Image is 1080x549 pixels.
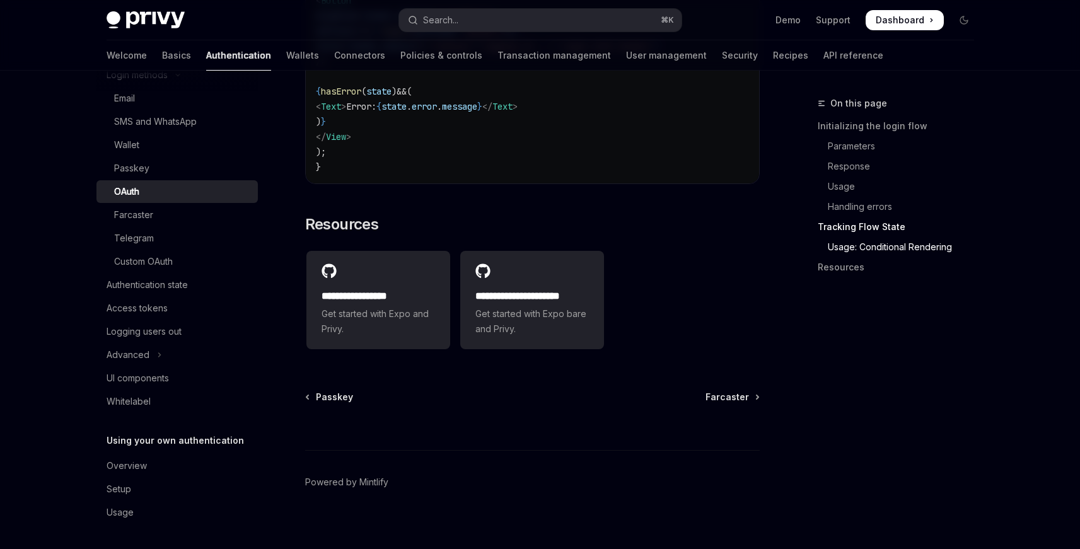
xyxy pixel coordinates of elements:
[316,86,321,97] span: {
[305,476,388,488] a: Powered by Mintlify
[437,101,442,112] span: .
[321,86,361,97] span: hasError
[96,204,258,226] a: Farcaster
[316,101,321,112] span: <
[866,10,944,30] a: Dashboard
[423,13,458,28] div: Search...
[96,180,258,203] a: OAuth
[322,306,435,337] span: Get started with Expo and Privy.
[96,87,258,110] a: Email
[407,101,412,112] span: .
[114,161,149,176] div: Passkey
[381,101,407,112] span: state
[316,146,326,158] span: );
[96,274,258,296] a: Authentication state
[830,96,887,111] span: On this page
[316,131,326,142] span: </
[397,86,407,97] span: &&
[399,9,682,32] button: Open search
[361,86,366,97] span: (
[513,101,518,112] span: >
[346,101,376,112] span: Error:
[475,306,589,337] span: Get started with Expo bare and Privy.
[96,227,258,250] a: Telegram
[107,277,188,292] div: Authentication state
[96,297,258,320] a: Access tokens
[818,136,984,156] a: Parameters
[818,237,984,257] a: Usage: Conditional Rendering
[321,101,341,112] span: Text
[346,131,351,142] span: >
[114,114,197,129] div: SMS and WhatsApp
[477,101,482,112] span: }
[818,156,984,176] a: Response
[334,40,385,71] a: Connectors
[107,347,149,362] div: Advanced
[96,320,258,343] a: Logging users out
[366,86,392,97] span: state
[107,505,134,520] div: Usage
[497,40,611,71] a: Transaction management
[114,254,173,269] div: Custom OAuth
[316,116,321,127] span: )
[114,231,154,246] div: Telegram
[96,134,258,156] a: Wallet
[96,454,258,477] a: Overview
[96,501,258,524] a: Usage
[705,391,749,403] span: Farcaster
[96,390,258,413] a: Whitelabel
[96,367,258,390] a: UI components
[661,15,674,25] span: ⌘ K
[876,14,924,26] span: Dashboard
[114,207,153,222] div: Farcaster
[823,40,883,71] a: API reference
[818,197,984,217] a: Handling errors
[286,40,319,71] a: Wallets
[96,250,258,273] a: Custom OAuth
[114,184,139,199] div: OAuth
[341,101,346,112] span: >
[96,110,258,133] a: SMS and WhatsApp
[775,14,801,26] a: Demo
[442,101,477,112] span: message
[206,40,271,71] a: Authentication
[626,40,707,71] a: User management
[107,301,168,316] div: Access tokens
[96,344,258,366] button: Toggle Advanced section
[400,40,482,71] a: Policies & controls
[376,101,381,112] span: {
[162,40,191,71] a: Basics
[818,257,984,277] a: Resources
[306,391,353,403] a: Passkey
[114,137,139,153] div: Wallet
[722,40,758,71] a: Security
[818,217,984,237] a: Tracking Flow State
[818,176,984,197] a: Usage
[107,433,244,448] h5: Using your own authentication
[392,86,397,97] span: )
[107,458,147,473] div: Overview
[316,161,321,173] span: }
[321,116,326,127] span: }
[96,478,258,500] a: Setup
[107,394,151,409] div: Whitelabel
[482,101,492,112] span: </
[407,86,412,97] span: (
[107,482,131,497] div: Setup
[96,157,258,180] a: Passkey
[954,10,974,30] button: Toggle dark mode
[816,14,851,26] a: Support
[705,391,758,403] a: Farcaster
[114,91,135,106] div: Email
[107,371,169,386] div: UI components
[412,101,437,112] span: error
[316,391,353,403] span: Passkey
[492,101,513,112] span: Text
[326,131,346,142] span: View
[107,324,182,339] div: Logging users out
[107,40,147,71] a: Welcome
[773,40,808,71] a: Recipes
[818,116,984,136] a: Initializing the login flow
[107,11,185,29] img: dark logo
[305,214,379,234] span: Resources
